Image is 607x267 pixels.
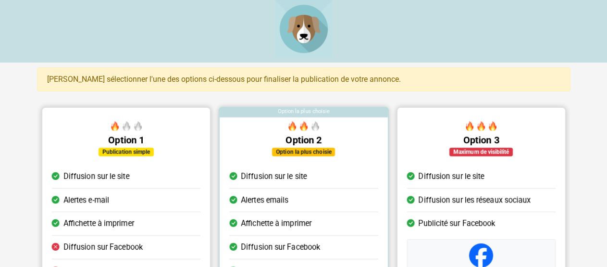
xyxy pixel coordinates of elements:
div: Publication simple [99,148,154,156]
span: Publicité sur Facebook [418,218,495,229]
div: Option la plus choisie [220,108,387,117]
span: Alertes e-mail [63,194,109,206]
div: [PERSON_NAME] sélectionner l'une des options ci-dessous pour finaliser la publication de votre an... [37,67,570,91]
span: Diffusion sur les réseaux sociaux [418,194,531,206]
span: Alertes emails [241,194,288,206]
h5: Option 1 [52,134,200,146]
h5: Option 2 [229,134,378,146]
span: Affichette à imprimer [63,218,134,229]
span: Diffusion sur le site [241,171,307,182]
span: Diffusion sur le site [63,171,129,182]
span: Diffusion sur Facebook [63,242,143,253]
span: Diffusion sur le site [418,171,484,182]
div: Option la plus choisie [272,148,335,156]
span: Affichette à imprimer [241,218,311,229]
div: Maximum de visibilité [449,148,513,156]
h5: Option 3 [407,134,555,146]
span: Diffusion sur Facebook [241,242,320,253]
